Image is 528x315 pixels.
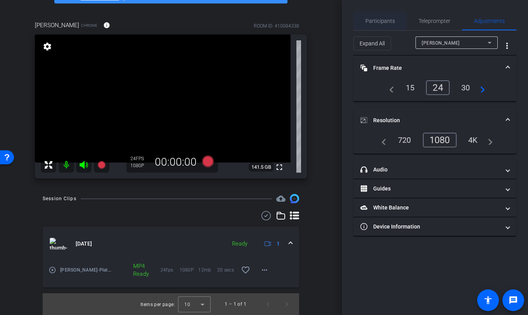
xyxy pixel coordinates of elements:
[228,239,251,248] div: Ready
[48,266,56,274] mat-icon: play_circle_outline
[502,41,512,50] mat-icon: more_vert
[455,81,476,94] div: 30
[423,133,457,147] div: 1080
[360,116,500,125] mat-panel-title: Resolution
[42,42,53,51] mat-icon: settings
[353,36,391,50] button: Expand All
[509,296,518,305] mat-icon: message
[353,179,516,198] mat-expansion-panel-header: Guides
[76,240,92,248] span: [DATE]
[476,83,485,92] mat-icon: navigate_next
[43,227,299,261] mat-expansion-panel-header: thumb-nail[DATE]Ready1
[254,22,299,29] div: ROOM ID: 410084338
[498,36,516,55] button: More Options for Adjustments Panel
[60,266,112,274] span: [PERSON_NAME]-Platinum Service Awards 2025-2025-10-02-07-03-09-273-0
[81,22,97,28] span: Chrome
[276,194,286,203] mat-icon: cloud_upload
[43,195,76,202] div: Session Clips
[275,163,284,172] mat-icon: fullscreen
[483,135,493,145] mat-icon: navigate_next
[353,133,516,154] div: Resolution
[161,266,180,274] span: 24fps
[249,163,274,172] span: 141.5 GB
[129,262,144,278] div: MP4 Ready
[140,301,175,308] div: Items per page:
[360,223,500,231] mat-panel-title: Device Information
[400,81,421,94] div: 15
[360,185,500,193] mat-panel-title: Guides
[260,265,269,275] mat-icon: more_horiz
[130,156,150,162] div: 24
[43,261,299,287] div: thumb-nail[DATE]Ready1
[392,133,417,147] div: 720
[474,18,505,24] span: Adjustments
[259,295,277,313] button: Previous page
[198,266,217,274] span: 12mb
[483,296,493,305] mat-icon: accessibility
[353,80,516,101] div: Frame Rate
[353,108,516,133] mat-expansion-panel-header: Resolution
[50,238,67,249] img: thumb-nail
[353,55,516,80] mat-expansion-panel-header: Frame Rate
[360,204,500,212] mat-panel-title: White Balance
[130,163,150,169] div: 1080P
[241,265,250,275] mat-icon: favorite_border
[385,83,394,92] mat-icon: navigate_before
[426,80,450,95] div: 24
[277,240,280,248] span: 1
[353,217,516,236] mat-expansion-panel-header: Device Information
[365,18,395,24] span: Participants
[136,156,144,161] span: FPS
[419,18,450,24] span: Teleprompter
[150,156,202,169] div: 00:00:00
[360,36,385,51] span: Expand All
[276,194,286,203] span: Destinations for your clips
[360,166,500,174] mat-panel-title: Audio
[360,64,500,72] mat-panel-title: Frame Rate
[353,198,516,217] mat-expansion-panel-header: White Balance
[217,266,236,274] span: 20 secs
[277,295,296,313] button: Next page
[377,135,386,145] mat-icon: navigate_before
[422,40,460,46] span: [PERSON_NAME]
[462,133,484,147] div: 4K
[180,266,199,274] span: 1080P
[103,22,110,29] mat-icon: info
[290,194,299,203] img: Session clips
[353,160,516,179] mat-expansion-panel-header: Audio
[35,21,79,29] span: [PERSON_NAME]
[225,300,246,308] div: 1 – 1 of 1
